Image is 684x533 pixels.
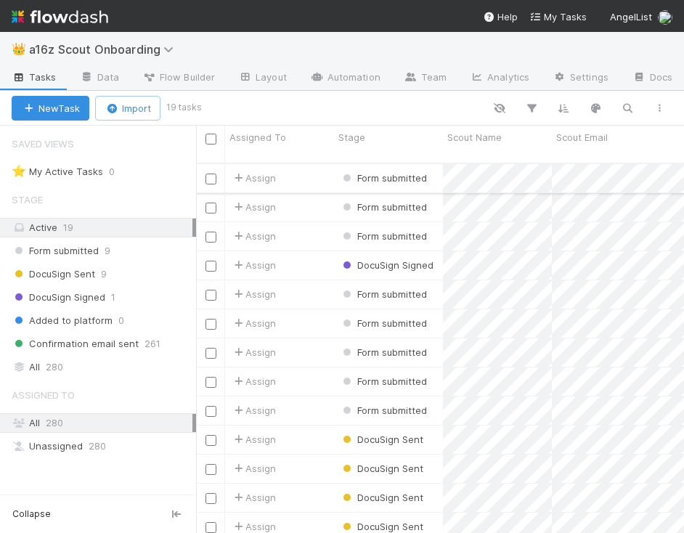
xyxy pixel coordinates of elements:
span: Form submitted [12,242,99,260]
span: Collapse [12,508,51,521]
span: 0 [109,163,129,181]
span: Form submitted [340,230,427,242]
span: Form submitted [340,172,427,184]
span: DocuSign Sent [340,521,423,532]
div: Form submitted [340,287,427,301]
span: ⭐ [12,165,26,177]
span: Assign [231,171,276,185]
span: 👑 [12,43,26,55]
span: Confirmation email sent [12,335,139,353]
div: DocuSign Signed [340,258,433,272]
span: 280 [46,417,63,428]
span: Form submitted [340,346,427,358]
span: Added to platform [12,312,113,330]
span: Assign [231,287,276,301]
input: Toggle Row Selected [205,406,216,417]
a: Automation [298,67,392,90]
span: Assign [231,229,276,243]
span: Tasks [12,70,57,84]
div: DocuSign Sent [340,490,423,505]
span: Assign [231,345,276,359]
div: Form submitted [340,345,427,359]
span: 261 [144,335,160,353]
span: Stage [12,185,43,214]
span: DocuSign Signed [12,288,105,306]
span: Assign [231,258,276,272]
div: All [12,414,192,432]
a: Settings [541,67,620,90]
span: Assign [231,374,276,388]
input: Toggle Row Selected [205,348,216,359]
input: Toggle Row Selected [205,493,216,504]
span: DocuSign Signed [340,259,433,271]
span: a16z Scout Onboarding [29,42,181,57]
a: Team [392,67,458,90]
div: My Active Tasks [12,163,103,181]
span: My Tasks [529,11,587,23]
input: Toggle Row Selected [205,319,216,330]
div: Form submitted [340,403,427,418]
div: Form submitted [340,374,427,388]
div: Form submitted [340,229,427,243]
button: Import [95,96,160,121]
input: Toggle Row Selected [205,261,216,272]
a: Flow Builder [131,67,227,90]
div: DocuSign Sent [340,432,423,447]
input: Toggle All Rows Selected [205,134,216,145]
input: Toggle Row Selected [205,522,216,533]
input: Toggle Row Selected [205,290,216,301]
span: Assign [231,461,276,476]
span: Assign [231,200,276,214]
small: 19 tasks [166,101,202,114]
div: Form submitted [340,171,427,185]
span: Form submitted [340,404,427,416]
span: 19 [63,221,73,233]
a: My Tasks [529,9,587,24]
span: AngelList [610,11,652,23]
div: Help [483,9,518,24]
span: Scout Email [556,130,608,145]
input: Toggle Row Selected [205,174,216,184]
span: DocuSign Sent [340,434,423,445]
span: Flow Builder [142,70,215,84]
a: Docs [621,67,684,90]
span: Assign [231,432,276,447]
span: 0 [118,312,124,330]
span: Assign [231,403,276,418]
button: NewTask [12,96,89,121]
span: Assign [231,316,276,330]
span: Scout Name [447,130,502,145]
div: Form submitted [340,200,427,214]
div: Unassigned [12,437,192,455]
span: Assigned To [229,130,286,145]
span: Assign [231,490,276,505]
input: Toggle Row Selected [205,377,216,388]
span: Saved Views [12,129,74,158]
img: logo-inverted-e16ddd16eac7371096b0.svg [12,4,108,29]
span: Form submitted [340,288,427,300]
a: Data [68,67,131,90]
span: 280 [89,437,106,455]
span: Form submitted [340,317,427,329]
input: Toggle Row Selected [205,232,216,243]
input: Toggle Row Selected [205,203,216,213]
a: Layout [227,67,298,90]
input: Toggle Row Selected [205,464,216,475]
span: 9 [105,242,110,260]
img: avatar_6daca87a-2c2e-4848-8ddb-62067031c24f.png [658,10,672,25]
span: Assigned To [12,381,75,410]
div: Form submitted [340,316,427,330]
span: 1 [111,288,115,306]
input: Toggle Row Selected [205,435,216,446]
a: Analytics [458,67,541,90]
span: DocuSign Sent [12,265,95,283]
